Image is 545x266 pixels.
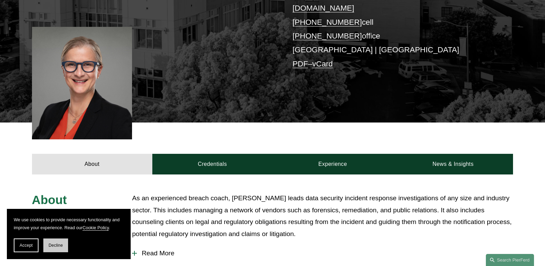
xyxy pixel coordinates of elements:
[273,154,393,174] a: Experience
[293,32,362,40] a: [PHONE_NUMBER]
[486,254,534,266] a: Search this site
[83,225,109,230] a: Cookie Policy
[48,243,63,248] span: Decline
[137,249,513,257] span: Read More
[20,243,33,248] span: Accept
[132,192,513,240] p: As an experienced breach coach, [PERSON_NAME] leads data security incident response investigation...
[293,60,308,68] a: PDF
[7,209,131,259] section: Cookie banner
[152,154,273,174] a: Credentials
[312,60,333,68] a: vCard
[132,244,513,262] button: Read More
[393,154,513,174] a: News & Insights
[43,238,68,252] button: Decline
[32,193,67,206] span: About
[32,154,152,174] a: About
[293,18,362,26] a: [PHONE_NUMBER]
[14,238,39,252] button: Accept
[14,216,124,232] p: We use cookies to provide necessary functionality and improve your experience. Read our .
